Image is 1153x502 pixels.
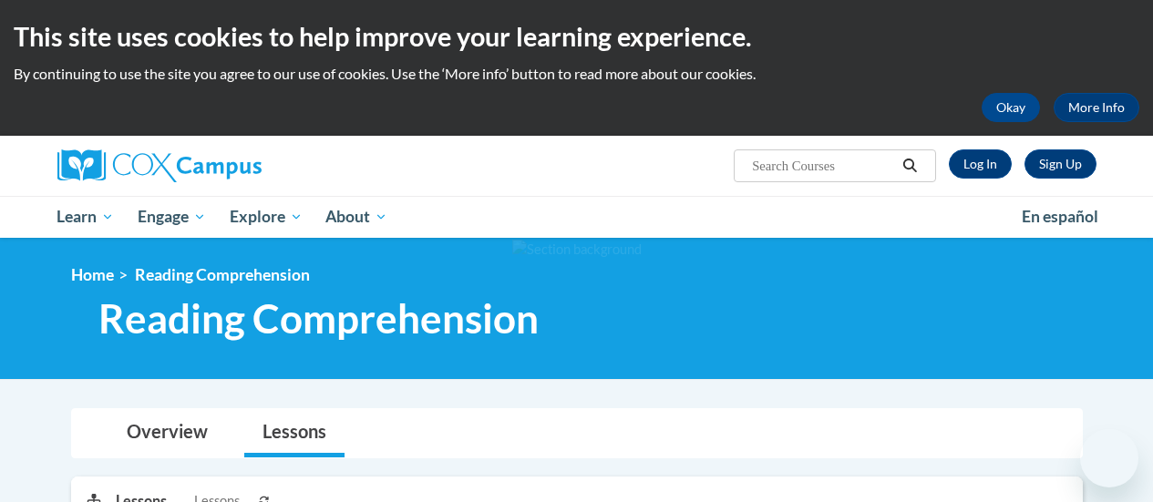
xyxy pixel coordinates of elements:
[982,93,1040,122] button: Okay
[230,206,303,228] span: Explore
[108,409,226,457] a: Overview
[949,149,1012,179] a: Log In
[1022,207,1098,226] span: En español
[14,64,1139,84] p: By continuing to use the site you agree to our use of cookies. Use the ‘More info’ button to read...
[1080,429,1138,487] iframe: Button to launch messaging window
[512,240,642,260] img: Section background
[71,265,114,284] a: Home
[138,206,206,228] span: Engage
[57,149,262,182] img: Cox Campus
[44,196,1110,238] div: Main menu
[896,155,923,177] button: Search
[1024,149,1096,179] a: Register
[46,196,127,238] a: Learn
[244,409,345,457] a: Lessons
[14,18,1139,55] h2: This site uses cookies to help improve your learning experience.
[1010,198,1110,236] a: En español
[57,149,386,182] a: Cox Campus
[126,196,218,238] a: Engage
[1054,93,1139,122] a: More Info
[750,155,896,177] input: Search Courses
[98,294,539,343] span: Reading Comprehension
[135,265,310,284] span: Reading Comprehension
[314,196,399,238] a: About
[218,196,314,238] a: Explore
[325,206,387,228] span: About
[57,206,114,228] span: Learn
